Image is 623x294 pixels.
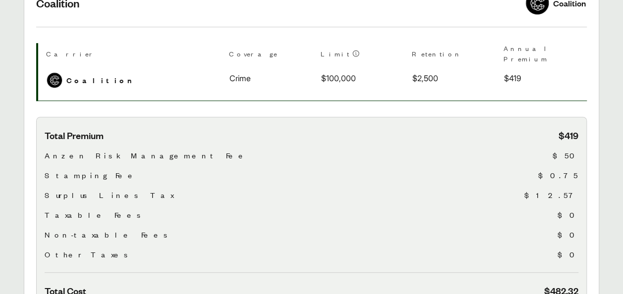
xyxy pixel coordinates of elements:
span: $12.57 [524,189,578,201]
span: Stamping Fee [45,169,138,181]
span: $419 [504,72,521,84]
span: Surplus Lines Tax [45,189,173,201]
span: $2,500 [412,72,438,84]
span: $0.75 [538,169,578,181]
span: Non-taxable Fees [45,229,171,241]
span: $50 [553,149,578,161]
th: Coverage [229,43,313,68]
span: $0 [558,248,578,260]
span: Coalition [66,74,136,86]
th: Retention [412,43,496,68]
th: Annual Premium [504,43,587,68]
th: Limit [321,43,404,68]
img: Coalition logo [47,73,62,88]
span: $0 [558,209,578,221]
span: Total Premium [45,129,104,142]
span: Crime [229,72,251,84]
span: Anzen Risk Management Fee [45,149,248,161]
span: Taxable Fees [45,209,145,221]
span: $0 [558,229,578,241]
span: Other Taxes [45,248,132,260]
span: $100,000 [321,72,356,84]
span: $419 [559,129,578,142]
th: Carrier [46,43,221,68]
